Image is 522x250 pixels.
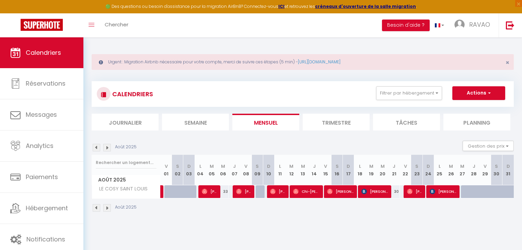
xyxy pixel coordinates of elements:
th: 26 [445,155,457,185]
img: ... [454,20,465,30]
img: logout [506,21,514,29]
th: 20 [377,155,388,185]
th: 10 [263,155,274,185]
abbr: M [210,163,214,170]
span: Août 2025 [92,175,160,185]
abbr: V [404,163,407,170]
th: 18 [354,155,366,185]
abbr: M [221,163,225,170]
th: 11 [275,155,286,185]
th: 17 [343,155,354,185]
abbr: S [256,163,259,170]
th: 09 [252,155,263,185]
span: Calendriers [26,48,61,57]
span: [PERSON_NAME] [430,185,456,198]
abbr: S [415,163,418,170]
abbr: V [484,163,487,170]
span: Analytics [26,141,54,150]
abbr: M [449,163,453,170]
span: Réservations [26,79,66,88]
div: Urgent : Migration Airbnb nécessaire pour votre compte, merci de suivre ces étapes (5 min) - [92,54,514,70]
img: Super Booking [21,19,63,31]
th: 31 [502,155,514,185]
abbr: J [473,163,475,170]
th: 03 [183,155,195,185]
th: 28 [468,155,479,185]
button: Close [506,60,509,66]
abbr: L [199,163,201,170]
abbr: D [347,163,350,170]
span: Notifications [26,235,65,243]
h3: CALENDRIERS [111,86,153,102]
th: 16 [332,155,343,185]
abbr: M [289,163,293,170]
p: Août 2025 [115,144,137,150]
abbr: M [301,163,305,170]
span: [PERSON_NAME] [407,185,422,198]
th: 19 [366,155,377,185]
th: 08 [240,155,252,185]
button: Filtrer par hébergement [376,86,442,100]
span: × [506,58,509,67]
th: 30 [491,155,502,185]
abbr: D [507,163,510,170]
span: RAVAO [469,20,490,29]
abbr: J [233,163,236,170]
span: Hébergement [26,204,68,212]
th: 23 [411,155,422,185]
li: Journalier [92,114,159,130]
abbr: V [165,163,168,170]
div: 30 [388,185,400,198]
th: 22 [400,155,411,185]
span: [PERSON_NAME] [270,185,285,198]
span: [PERSON_NAME] [327,185,353,198]
abbr: S [495,163,498,170]
th: 12 [286,155,297,185]
span: [PERSON_NAME] [361,185,388,198]
a: créneaux d'ouverture de la salle migration [315,3,416,9]
li: Mensuel [232,114,299,130]
abbr: S [176,163,179,170]
th: 21 [388,155,400,185]
abbr: D [267,163,270,170]
abbr: M [369,163,373,170]
th: 02 [172,155,183,185]
span: Chi-[PERSON_NAME] [293,185,320,198]
button: Besoin d'aide ? [382,20,430,31]
abbr: S [336,163,339,170]
p: Août 2025 [115,204,137,211]
span: Chercher [105,21,128,28]
th: 25 [434,155,445,185]
th: 15 [320,155,331,185]
span: LE COSY SAINT LOUIS [93,185,149,193]
abbr: L [279,163,281,170]
abbr: J [393,163,395,170]
li: Tâches [373,114,440,130]
li: Planning [443,114,510,130]
th: 29 [479,155,491,185]
li: Semaine [162,114,229,130]
th: 24 [422,155,434,185]
a: Chercher [100,13,134,37]
button: Gestion des prix [463,141,514,151]
th: 07 [229,155,240,185]
iframe: Chat [493,219,517,245]
a: ICI [278,3,285,9]
th: 14 [309,155,320,185]
span: Messages [26,110,57,119]
abbr: V [324,163,327,170]
th: 27 [457,155,468,185]
th: 06 [218,155,229,185]
span: [PERSON_NAME] [236,185,251,198]
button: Actions [452,86,505,100]
abbr: M [460,163,464,170]
abbr: D [187,163,191,170]
span: [PERSON_NAME] [202,185,217,198]
div: 33 [218,185,229,198]
a: [URL][DOMAIN_NAME] [298,59,340,65]
th: 13 [297,155,309,185]
th: 04 [195,155,206,185]
abbr: V [244,163,247,170]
